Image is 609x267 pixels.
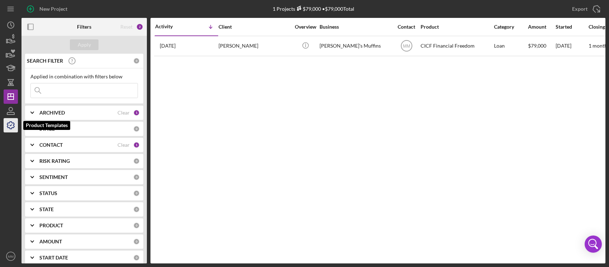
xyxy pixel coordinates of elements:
[8,254,14,258] text: MM
[39,239,62,244] b: AMOUNT
[556,37,588,55] div: [DATE]
[528,43,546,49] span: $79,000
[585,236,602,253] div: Open Intercom Messenger
[494,24,527,30] div: Category
[39,255,68,261] b: START DATE
[118,110,130,116] div: Clear
[39,2,67,16] div: New Project
[78,39,91,50] div: Apply
[30,74,138,79] div: Applied in combination with filters below
[160,43,176,49] time: 2025-09-25 17:17
[295,6,321,12] div: $79,000
[27,58,63,64] b: SEARCH FILTER
[4,249,18,263] button: MM
[133,158,140,164] div: 0
[292,24,319,30] div: Overview
[133,222,140,229] div: 0
[70,39,99,50] button: Apply
[403,44,410,49] text: MM
[572,2,588,16] div: Export
[421,24,492,30] div: Product
[528,24,555,30] div: Amount
[421,37,492,55] div: CICF Financial Freedom
[320,24,391,30] div: Business
[133,142,140,148] div: 1
[133,110,140,116] div: 1
[133,190,140,196] div: 0
[133,206,140,213] div: 0
[494,37,527,55] div: Loan
[39,158,70,164] b: RISK RATING
[120,24,133,30] div: Reset
[219,37,290,55] div: [PERSON_NAME]
[320,37,391,55] div: [PERSON_NAME]'s Muffins
[273,6,354,12] div: 1 Projects • $79,000 Total
[133,238,140,245] div: 0
[133,174,140,180] div: 0
[556,24,588,30] div: Started
[39,142,63,148] b: CONTACT
[393,24,420,30] div: Contact
[77,24,91,30] b: Filters
[133,254,140,261] div: 0
[133,58,140,64] div: 0
[219,24,290,30] div: Client
[565,2,605,16] button: Export
[39,190,57,196] b: STATUS
[39,174,68,180] b: SENTIMENT
[39,207,54,212] b: STATE
[589,43,607,49] time: 1 month
[39,110,65,116] b: ARCHIVED
[136,23,143,30] div: 2
[133,126,140,132] div: 0
[39,223,63,228] b: PRODUCT
[155,24,187,29] div: Activity
[21,2,75,16] button: New Project
[39,126,55,132] b: STAGE
[118,142,130,148] div: Clear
